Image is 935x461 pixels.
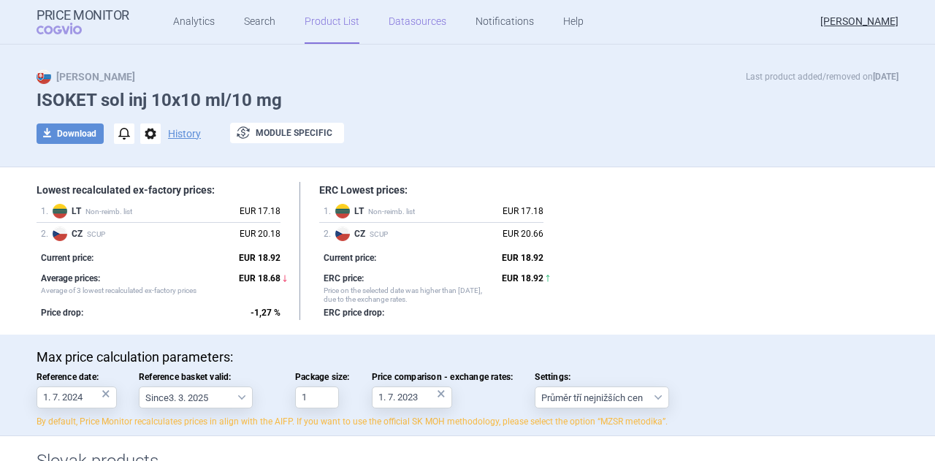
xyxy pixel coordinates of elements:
div: EUR 20.66 [503,226,543,241]
span: Price comparison - exchange rates: [372,372,514,382]
select: Settings: [535,386,669,408]
input: Price comparison - exchange rates:× [372,386,452,408]
p: Max price calculation parameters: [37,349,898,365]
h1: ISOKET sol inj 10x10 ml/10 mg [37,90,898,111]
span: 2 . [41,226,53,241]
img: SK [37,69,51,84]
strong: EUR 18.92 [502,253,543,263]
a: Price MonitorCOGVIO [37,8,129,36]
strong: Price Monitor [37,8,129,23]
img: Lithuania [335,204,350,218]
input: Reference date:× [37,386,117,408]
small: Price on the selected date was higher than [DATE], due to the exchange rates. [324,286,495,304]
strong: LT [354,206,367,216]
span: 1 . [324,204,335,218]
span: Non-reimb. list [72,207,232,216]
img: Czech Republic [335,226,350,241]
strong: [PERSON_NAME] [37,71,135,83]
small: Average of 3 lowest recalculated ex-factory prices [41,286,232,304]
h1: ERC Lowest prices: [319,184,543,197]
strong: Current price: [324,253,376,263]
strong: ERC price: [324,273,364,283]
span: COGVIO [37,23,102,34]
span: Non-reimb. list [354,207,495,216]
strong: EUR 18.92 [239,253,280,263]
strong: [DATE] [873,72,898,82]
div: × [437,386,446,402]
strong: EUR 18.68 [239,273,280,283]
select: Reference basket valid: [139,386,253,408]
span: Settings: [535,372,669,382]
strong: Price drop: [41,308,83,318]
img: Czech Republic [53,226,67,241]
button: Download [37,123,104,144]
strong: ERC price drop: [324,308,384,318]
h1: Lowest recalculated ex-factory prices: [37,184,280,197]
div: EUR 20.18 [240,226,280,241]
span: Package size: [295,372,350,382]
span: Reference basket valid: [139,372,273,382]
strong: EUR 18.92 [502,273,543,283]
button: History [168,129,201,139]
strong: CZ [72,229,85,239]
input: Package size: [295,386,339,408]
img: Lithuania [53,204,67,218]
span: Reference date: [37,372,117,382]
strong: Average prices: [41,273,100,283]
span: SCUP [72,229,232,239]
div: EUR 17.18 [240,204,280,218]
span: 2 . [324,226,335,241]
strong: CZ [354,229,368,239]
strong: LT [72,206,84,216]
span: 1 . [41,204,53,218]
strong: -1,27 % [251,308,280,318]
p: By default, Price Monitor recalculates prices in align with the AIFP. If you want to use the offi... [37,416,898,428]
div: × [102,386,110,402]
button: Module specific [230,123,344,143]
p: Last product added/removed on [746,69,898,84]
span: SCUP [354,229,495,239]
strong: Current price: [41,253,93,263]
div: EUR 17.18 [503,204,543,218]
